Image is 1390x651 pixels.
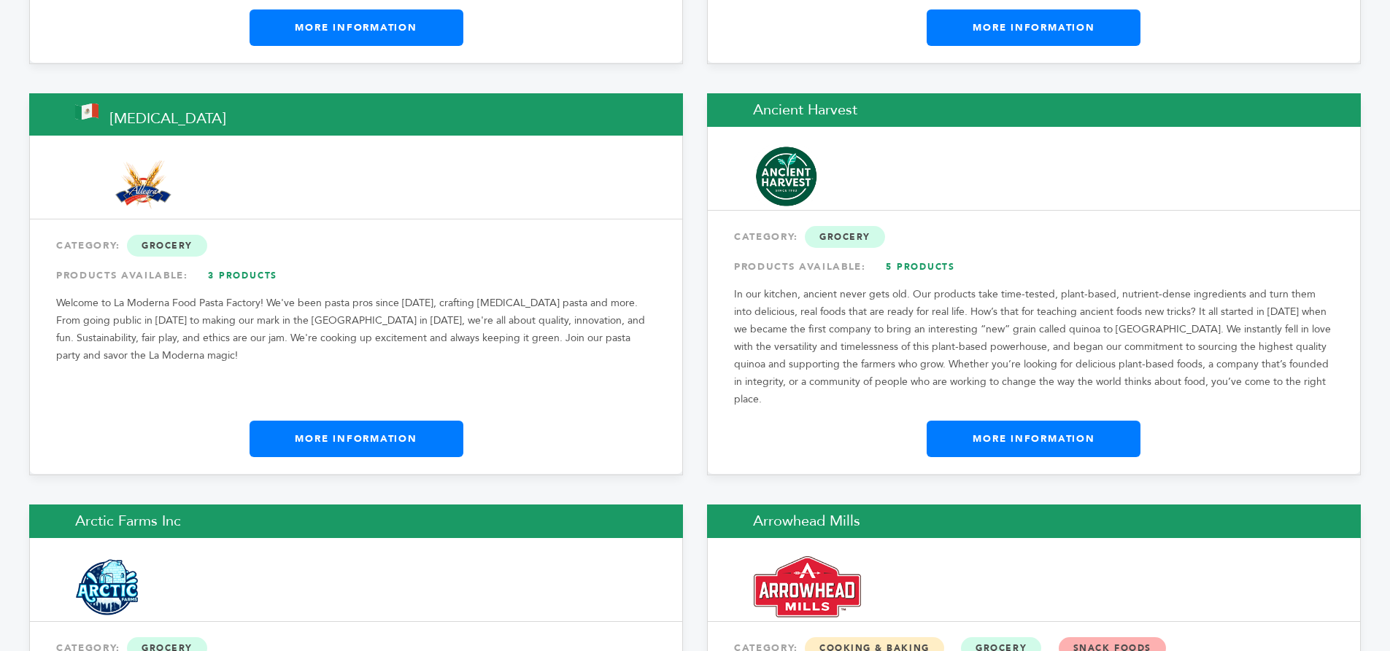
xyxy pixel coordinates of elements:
a: 5 Products [870,254,972,280]
h2: Arctic Farms Inc [29,504,683,538]
h2: [MEDICAL_DATA] [29,93,683,136]
a: More Information [927,9,1140,46]
div: PRODUCTS AVAILABLE: [734,254,1334,280]
span: Grocery [805,226,885,248]
a: More Information [250,9,463,46]
p: In our kitchen, ancient never gets old. Our products take time-tested, plant-based, nutrient-dens... [734,286,1334,408]
a: More Information [927,421,1140,457]
a: More Information [250,421,463,457]
img: Arrowhead Mills [754,556,862,618]
img: Ancient Harvest [754,145,819,207]
h2: Ancient Harvest [707,93,1361,127]
a: 3 Products [192,262,294,289]
p: Welcome to La Moderna Food Pasta Factory! We've been pasta pros since [DATE], crafting [MEDICAL_D... [56,295,656,365]
img: Allegra [76,160,211,210]
img: Arctic Farms Inc [76,556,138,618]
div: PRODUCTS AVAILABLE: [56,262,656,289]
img: This brand is from Mexico (MX) [75,104,99,120]
span: Grocery [127,235,207,257]
div: CATEGORY: [56,233,656,259]
h2: Arrowhead Mills [707,504,1361,538]
div: CATEGORY: [734,224,1334,250]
